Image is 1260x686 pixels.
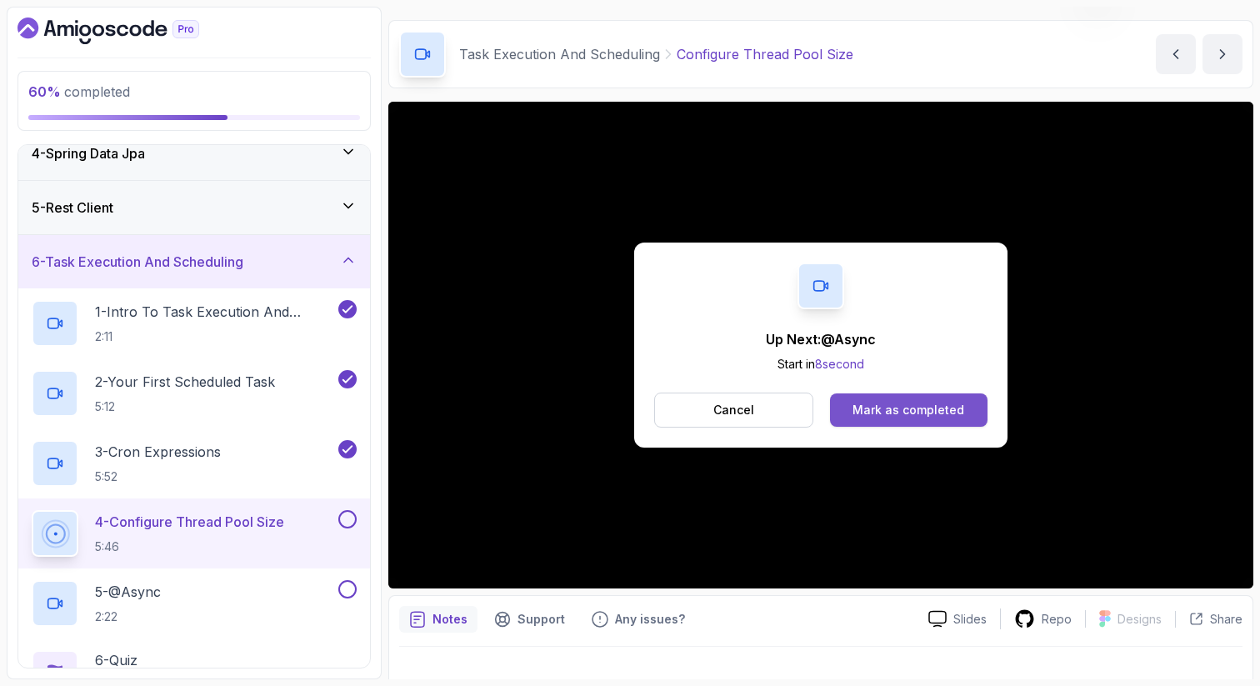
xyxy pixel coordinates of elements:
[484,606,575,633] button: Support button
[95,302,335,322] p: 1 - Intro To Task Execution And Scheduling
[677,44,853,64] p: Configure Thread Pool Size
[95,538,284,555] p: 5:46
[32,143,145,163] h3: 4 - Spring Data Jpa
[432,611,467,628] p: Notes
[95,372,275,392] p: 2 - Your First Scheduled Task
[654,393,813,428] button: Cancel
[1202,34,1242,74] button: next content
[1042,611,1072,628] p: Repo
[852,402,964,418] div: Mark as completed
[1175,611,1242,628] button: Share
[95,398,275,415] p: 5:12
[615,611,685,628] p: Any issues?
[1156,34,1196,74] button: previous content
[95,468,221,485] p: 5:52
[1001,608,1085,629] a: Repo
[32,300,357,347] button: 1-Intro To Task Execution And Scheduling2:11
[388,102,1253,588] iframe: 4 - Configure Thread Pool Size
[32,370,357,417] button: 2-Your First Scheduled Task5:12
[582,606,695,633] button: Feedback button
[95,650,137,670] p: 6 - Quiz
[32,510,357,557] button: 4-Configure Thread Pool Size5:46
[32,580,357,627] button: 5-@Async2:22
[830,393,987,427] button: Mark as completed
[517,611,565,628] p: Support
[32,440,357,487] button: 3-Cron Expressions5:52
[1117,611,1162,628] p: Designs
[766,329,876,349] p: Up Next: @Async
[28,83,130,100] span: completed
[32,252,243,272] h3: 6 - Task Execution And Scheduling
[32,198,113,218] h3: 5 - Rest Client
[459,44,660,64] p: Task Execution And Scheduling
[18,127,370,180] button: 4-Spring Data Jpa
[399,606,477,633] button: notes button
[815,357,864,371] span: 8 second
[18,235,370,288] button: 6-Task Execution And Scheduling
[953,611,987,628] p: Slides
[95,582,161,602] p: 5 - @Async
[17,18,237,44] a: Dashboard
[95,608,161,625] p: 2:22
[18,181,370,234] button: 5-Rest Client
[915,610,1000,628] a: Slides
[95,328,335,345] p: 2:11
[95,442,221,462] p: 3 - Cron Expressions
[1210,611,1242,628] p: Share
[95,512,284,532] p: 4 - Configure Thread Pool Size
[28,83,61,100] span: 60 %
[766,356,876,373] p: Start in
[713,402,754,418] p: Cancel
